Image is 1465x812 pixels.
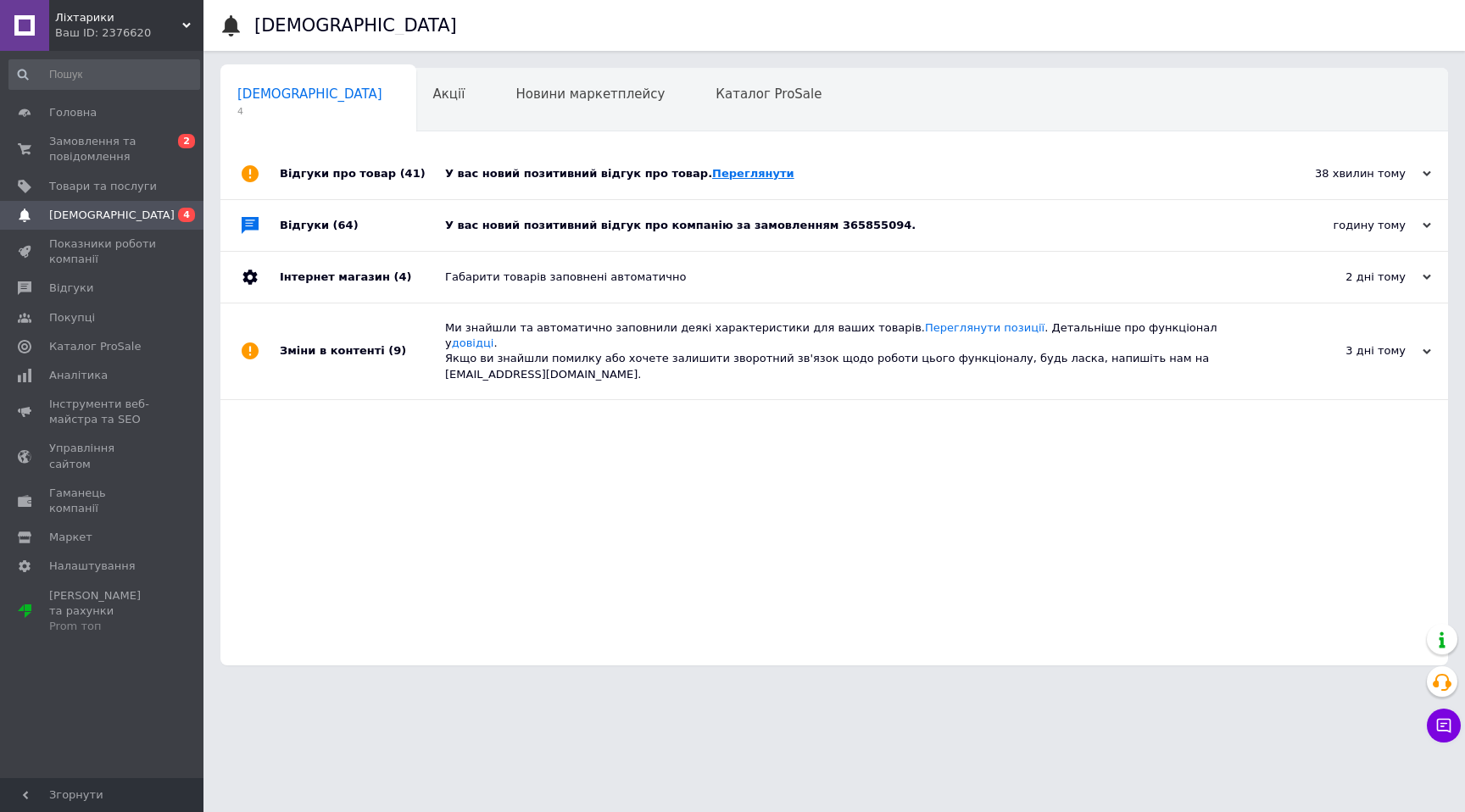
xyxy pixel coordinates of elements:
[1262,343,1431,359] div: 3 дні тому
[445,270,1262,285] div: Габарити товарів заповнені автоматично
[712,167,794,180] a: Переглянути
[49,619,157,634] div: Prom топ
[400,167,426,180] span: (41)
[1262,270,1431,285] div: 2 дні тому
[1262,218,1431,233] div: годину тому
[49,486,157,516] span: Гаманець компанії
[178,134,195,148] span: 2
[49,588,157,635] span: [PERSON_NAME] та рахунки
[49,530,92,545] span: Маркет
[515,86,665,102] span: Новини маркетплейсу
[280,148,445,199] div: Відгуки про товар
[333,219,359,231] span: (64)
[49,397,157,427] span: Інструменти веб-майстра та SEO
[49,179,157,194] span: Товари та послуги
[49,441,157,471] span: Управління сайтом
[1427,709,1461,742] button: Чат з покупцем
[8,59,200,90] input: Пошук
[433,86,465,102] span: Акції
[49,105,97,120] span: Головна
[716,86,822,102] span: Каталог ProSale
[445,320,1262,382] div: Ми знайшли та автоматично заповнили деякі характеристики для ваших товарів. . Детальніше про функ...
[55,10,182,25] span: Ліхтарики
[49,559,136,574] span: Налаштування
[49,208,175,223] span: [DEMOGRAPHIC_DATA]
[388,344,406,357] span: (9)
[280,200,445,251] div: Відгуки
[49,236,157,267] span: Показники роботи компанії
[237,86,382,102] span: [DEMOGRAPHIC_DATA]
[178,208,195,222] span: 4
[280,303,445,399] div: Зміни в контенті
[452,336,494,349] a: довідці
[925,321,1044,334] a: Переглянути позиції
[254,15,457,36] h1: [DEMOGRAPHIC_DATA]
[445,166,1262,181] div: У вас новий позитивний відгук про товар.
[393,270,411,283] span: (4)
[49,339,141,354] span: Каталог ProSale
[49,368,108,383] span: Аналітика
[55,25,203,41] div: Ваш ID: 2376620
[49,310,95,325] span: Покупці
[49,134,157,164] span: Замовлення та повідомлення
[237,105,382,118] span: 4
[445,218,1262,233] div: У вас новий позитивний відгук про компанію за замовленням 365855094.
[280,252,445,303] div: Інтернет магазин
[49,281,93,296] span: Відгуки
[1262,166,1431,181] div: 38 хвилин тому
